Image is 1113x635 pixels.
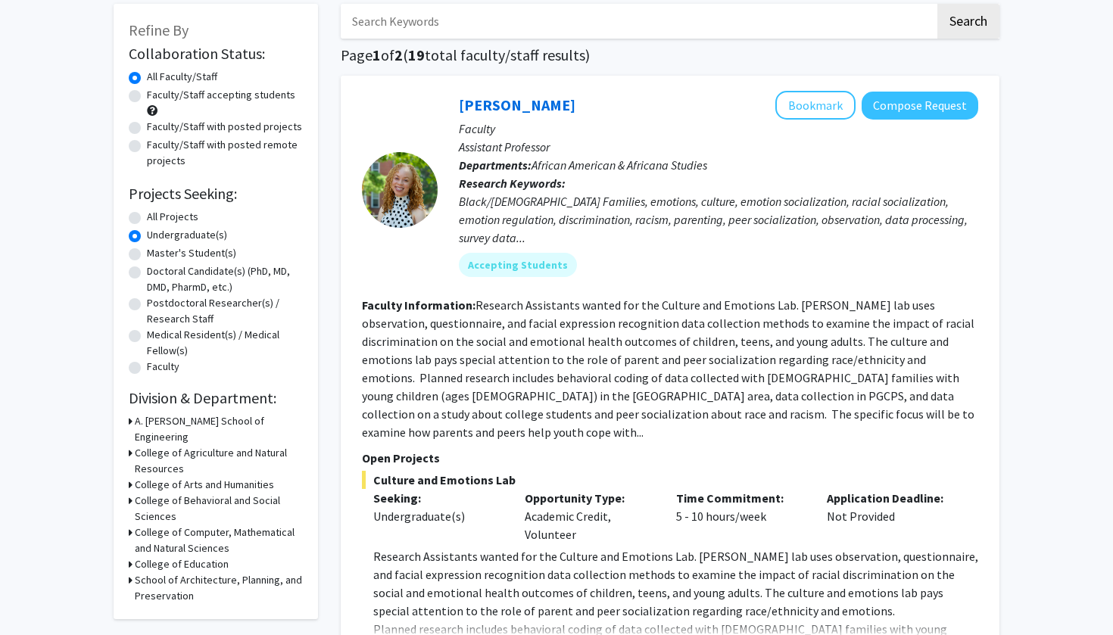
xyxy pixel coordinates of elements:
[341,4,935,39] input: Search Keywords
[459,176,566,191] b: Research Keywords:
[827,489,956,507] p: Application Deadline:
[408,45,425,64] span: 19
[513,489,665,543] div: Academic Credit, Volunteer
[532,157,707,173] span: African American & Africana Studies
[373,547,978,620] p: Research Assistants wanted for the Culture and Emotions Lab. [PERSON_NAME] lab uses observation, ...
[459,157,532,173] b: Departments:
[459,192,978,247] div: Black/[DEMOGRAPHIC_DATA] Families, emotions, culture, emotion socialization, racial socialization...
[815,489,967,543] div: Not Provided
[135,477,274,493] h3: College of Arts and Humanities
[373,45,381,64] span: 1
[341,46,999,64] h1: Page of ( total faculty/staff results)
[135,556,229,572] h3: College of Education
[135,445,303,477] h3: College of Agriculture and Natural Resources
[147,327,303,359] label: Medical Resident(s) / Medical Fellow(s)
[676,489,805,507] p: Time Commitment:
[665,489,816,543] div: 5 - 10 hours/week
[373,489,502,507] p: Seeking:
[135,493,303,524] h3: College of Behavioral and Social Sciences
[394,45,403,64] span: 2
[362,297,974,440] fg-read-more: Research Assistants wanted for the Culture and Emotions Lab. [PERSON_NAME] lab uses observation, ...
[147,263,303,295] label: Doctoral Candidate(s) (PhD, MD, DMD, PharmD, etc.)
[362,449,978,467] p: Open Projects
[525,489,653,507] p: Opportunity Type:
[459,120,978,138] p: Faculty
[129,20,189,39] span: Refine By
[135,413,303,445] h3: A. [PERSON_NAME] School of Engineering
[459,253,577,277] mat-chip: Accepting Students
[135,572,303,604] h3: School of Architecture, Planning, and Preservation
[147,69,217,85] label: All Faculty/Staff
[373,507,502,525] div: Undergraduate(s)
[459,95,575,114] a: [PERSON_NAME]
[129,45,303,63] h2: Collaboration Status:
[362,297,475,313] b: Faculty Information:
[11,567,64,624] iframe: Chat
[775,91,856,120] button: Add Angel Dunbar to Bookmarks
[937,4,999,39] button: Search
[129,389,303,407] h2: Division & Department:
[147,209,198,225] label: All Projects
[129,185,303,203] h2: Projects Seeking:
[147,295,303,327] label: Postdoctoral Researcher(s) / Research Staff
[147,245,236,261] label: Master's Student(s)
[147,87,295,103] label: Faculty/Staff accepting students
[147,137,303,169] label: Faculty/Staff with posted remote projects
[135,524,303,556] h3: College of Computer, Mathematical and Natural Sciences
[147,227,227,243] label: Undergraduate(s)
[862,92,978,120] button: Compose Request to Angel Dunbar
[147,119,302,135] label: Faculty/Staff with posted projects
[147,359,179,375] label: Faculty
[362,471,978,489] span: Culture and Emotions Lab
[459,138,978,156] p: Assistant Professor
